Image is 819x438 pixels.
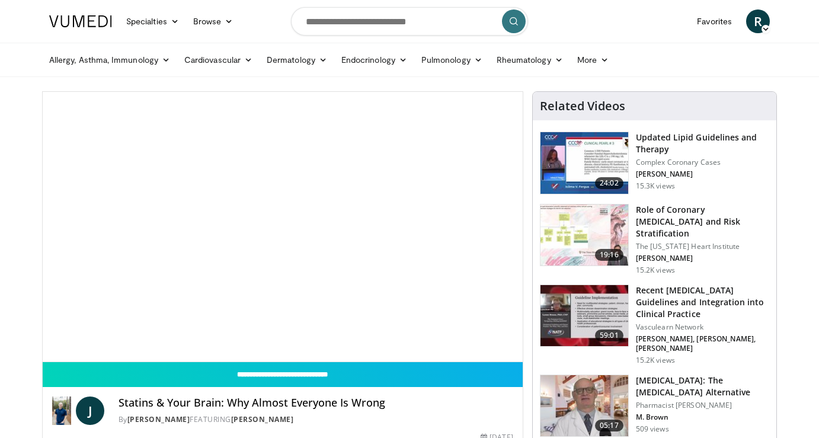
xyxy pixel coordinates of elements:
img: 77f671eb-9394-4acc-bc78-a9f077f94e00.150x105_q85_crop-smart_upscale.jpg [540,132,628,194]
a: 05:17 [MEDICAL_DATA]: The [MEDICAL_DATA] Alternative Pharmacist [PERSON_NAME] M. Brown 509 views [540,375,769,437]
h4: Related Videos [540,99,625,113]
p: Complex Coronary Cases [636,158,769,167]
p: The [US_STATE] Heart Institute [636,242,769,251]
a: Favorites [690,9,739,33]
a: Allergy, Asthma, Immunology [42,48,177,72]
div: By FEATURING [119,414,513,425]
span: 19:16 [595,249,623,261]
img: VuMedi Logo [49,15,112,27]
a: Browse [186,9,241,33]
a: [PERSON_NAME] [127,414,190,424]
span: 05:17 [595,420,623,431]
span: 24:02 [595,177,623,189]
a: J [76,397,104,425]
h4: Statins & Your Brain: Why Almost Everyone Is Wrong [119,397,513,410]
img: 1efa8c99-7b8a-4ab5-a569-1c219ae7bd2c.150x105_q85_crop-smart_upscale.jpg [540,204,628,266]
p: 15.3K views [636,181,675,191]
input: Search topics, interventions [291,7,528,36]
img: ce9609b9-a9bf-4b08-84dd-8eeb8ab29fc6.150x105_q85_crop-smart_upscale.jpg [540,375,628,437]
a: 24:02 Updated Lipid Guidelines and Therapy Complex Coronary Cases [PERSON_NAME] 15.3K views [540,132,769,194]
a: Rheumatology [490,48,570,72]
h3: Role of Coronary [MEDICAL_DATA] and Risk Stratification [636,204,769,239]
h3: Updated Lipid Guidelines and Therapy [636,132,769,155]
img: 87825f19-cf4c-4b91-bba1-ce218758c6bb.150x105_q85_crop-smart_upscale.jpg [540,285,628,347]
p: 15.2K views [636,266,675,275]
a: Specialties [119,9,186,33]
p: M. Brown [636,413,769,422]
p: Vasculearn Network [636,322,769,332]
a: R [746,9,770,33]
img: Dr. Jordan Rennicke [52,397,71,425]
a: Endocrinology [334,48,414,72]
p: [PERSON_NAME] [636,254,769,263]
a: [PERSON_NAME] [231,414,294,424]
p: Pharmacist [PERSON_NAME] [636,401,769,410]
h3: [MEDICAL_DATA]: The [MEDICAL_DATA] Alternative [636,375,769,398]
a: Cardiovascular [177,48,260,72]
p: [PERSON_NAME] [636,170,769,179]
p: [PERSON_NAME], [PERSON_NAME], [PERSON_NAME] [636,334,769,353]
a: Dermatology [260,48,334,72]
a: Pulmonology [414,48,490,72]
p: 509 views [636,424,669,434]
video-js: Video Player [43,92,523,362]
span: 59:01 [595,330,623,341]
a: 59:01 Recent [MEDICAL_DATA] Guidelines and Integration into Clinical Practice Vasculearn Network ... [540,284,769,365]
h3: Recent [MEDICAL_DATA] Guidelines and Integration into Clinical Practice [636,284,769,320]
a: More [570,48,616,72]
p: 15.2K views [636,356,675,365]
a: 19:16 Role of Coronary [MEDICAL_DATA] and Risk Stratification The [US_STATE] Heart Institute [PER... [540,204,769,275]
